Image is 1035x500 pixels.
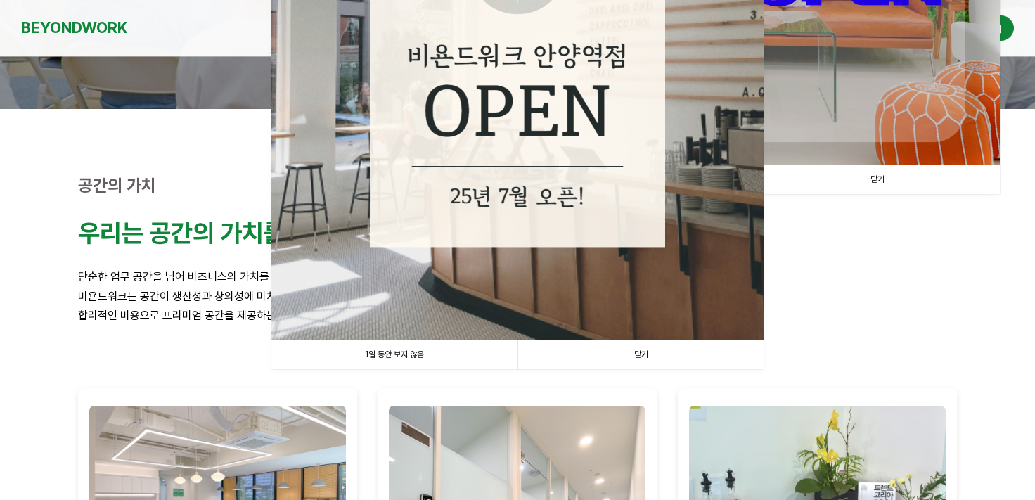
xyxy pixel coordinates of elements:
[78,175,156,195] strong: 공간의 가치
[78,218,385,248] strong: 우리는 공간의 가치를 높입니다.
[78,267,957,286] p: 단순한 업무 공간을 넘어 비즈니스의 가치를 높이는 영감의 공간을 만듭니다.
[271,340,517,369] a: 1일 동안 보지 않음
[517,340,764,369] a: 닫기
[78,287,957,306] p: 비욘드워크는 공간이 생산성과 창의성에 미치는 영향을 잘 알고 있습니다.
[78,306,957,325] p: 합리적인 비용으로 프리미엄 공간을 제공하는 것이 비욘드워크의 철학입니다.
[754,165,1000,194] a: 닫기
[21,15,127,41] a: BEYONDWORK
